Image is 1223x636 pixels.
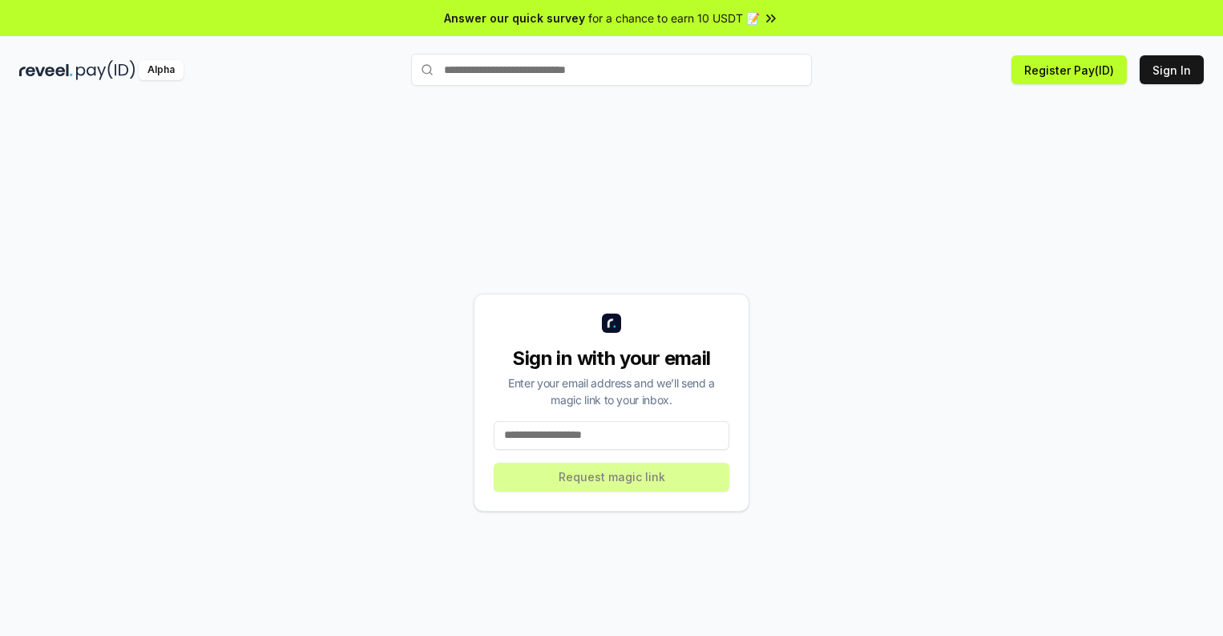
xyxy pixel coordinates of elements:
div: Enter your email address and we’ll send a magic link to your inbox. [494,375,729,408]
span: for a chance to earn 10 USDT 📝 [588,10,760,26]
div: Alpha [139,60,184,80]
button: Sign In [1140,55,1204,84]
span: Answer our quick survey [444,10,585,26]
div: Sign in with your email [494,346,729,371]
img: pay_id [76,60,135,80]
button: Register Pay(ID) [1011,55,1127,84]
img: logo_small [602,314,621,333]
img: reveel_dark [19,60,73,80]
